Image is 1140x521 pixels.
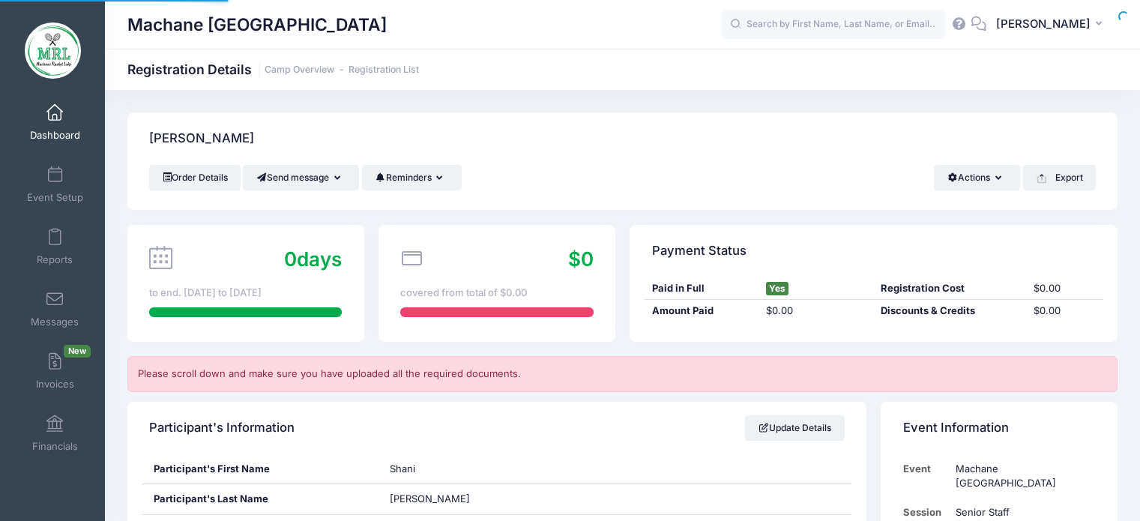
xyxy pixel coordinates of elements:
[19,158,91,211] a: Event Setup
[721,10,946,40] input: Search by First Name, Last Name, or Email...
[349,64,419,76] a: Registration List
[759,304,874,319] div: $0.00
[265,64,334,76] a: Camp Overview
[30,129,80,142] span: Dashboard
[652,229,747,272] h4: Payment Status
[390,493,470,505] span: [PERSON_NAME]
[874,281,1027,296] div: Registration Cost
[284,244,342,274] div: days
[25,22,81,79] img: Machane Racket Lake
[986,7,1118,42] button: [PERSON_NAME]
[645,304,759,319] div: Amount Paid
[362,165,462,190] button: Reminders
[31,316,79,328] span: Messages
[996,16,1091,32] span: [PERSON_NAME]
[948,454,1095,499] td: Machane [GEOGRAPHIC_DATA]
[568,247,594,271] span: $0
[645,281,759,296] div: Paid in Full
[32,440,78,453] span: Financials
[390,463,415,475] span: Shani
[142,454,379,484] div: Participant's First Name
[19,283,91,335] a: Messages
[19,345,91,397] a: InvoicesNew
[19,96,91,148] a: Dashboard
[766,282,788,295] span: Yes
[149,118,254,160] h4: [PERSON_NAME]
[149,406,295,449] h4: Participant's Information
[127,7,387,42] h1: Machane [GEOGRAPHIC_DATA]
[934,165,1020,190] button: Actions
[37,253,73,266] span: Reports
[745,415,845,441] a: Update Details
[284,247,297,271] span: 0
[27,191,83,204] span: Event Setup
[903,454,949,499] td: Event
[400,286,593,301] div: covered from total of $0.00
[1023,165,1096,190] button: Export
[127,356,1118,392] div: Please scroll down and make sure you have uploaded all the required documents.
[1027,281,1103,296] div: $0.00
[1027,304,1103,319] div: $0.00
[243,165,359,190] button: Send message
[142,484,379,514] div: Participant's Last Name
[874,304,1027,319] div: Discounts & Credits
[19,220,91,273] a: Reports
[149,165,241,190] a: Order Details
[64,345,91,358] span: New
[36,378,74,391] span: Invoices
[19,407,91,460] a: Financials
[903,406,1009,449] h4: Event Information
[127,61,419,77] h1: Registration Details
[149,286,342,301] div: to end. [DATE] to [DATE]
